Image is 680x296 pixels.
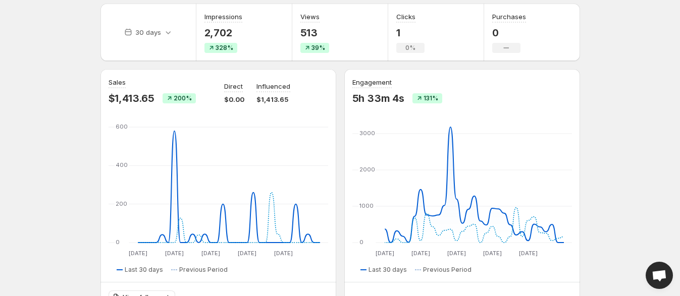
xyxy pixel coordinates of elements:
[396,27,425,39] p: 1
[165,250,183,257] text: [DATE]
[483,250,501,257] text: [DATE]
[116,200,127,207] text: 200
[116,239,120,246] text: 0
[492,27,526,39] p: 0
[300,27,329,39] p: 513
[359,130,375,137] text: 3000
[224,81,243,91] p: Direct
[352,77,392,87] h3: Engagement
[359,166,375,173] text: 2000
[174,94,192,102] span: 200%
[128,250,147,257] text: [DATE]
[411,250,430,257] text: [DATE]
[396,12,415,22] h3: Clicks
[238,250,256,257] text: [DATE]
[116,123,128,130] text: 600
[300,12,320,22] h3: Views
[311,44,325,52] span: 39%
[135,27,161,37] p: 30 days
[646,262,673,289] div: Open chat
[109,77,126,87] h3: Sales
[359,202,374,209] text: 1000
[256,81,290,91] p: Influenced
[216,44,233,52] span: 328%
[424,94,438,102] span: 131%
[405,44,415,52] span: 0%
[204,12,242,22] h3: Impressions
[224,94,244,104] p: $0.00
[423,266,472,274] span: Previous Period
[109,92,154,104] p: $1,413.65
[359,239,363,246] text: 0
[352,92,404,104] p: 5h 33m 4s
[179,266,228,274] span: Previous Period
[518,250,537,257] text: [DATE]
[201,250,220,257] text: [DATE]
[116,161,128,168] text: 400
[447,250,465,257] text: [DATE]
[492,12,526,22] h3: Purchases
[125,266,163,274] span: Last 30 days
[274,250,293,257] text: [DATE]
[369,266,407,274] span: Last 30 days
[375,250,394,257] text: [DATE]
[204,27,242,39] p: 2,702
[256,94,290,104] p: $1,413.65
